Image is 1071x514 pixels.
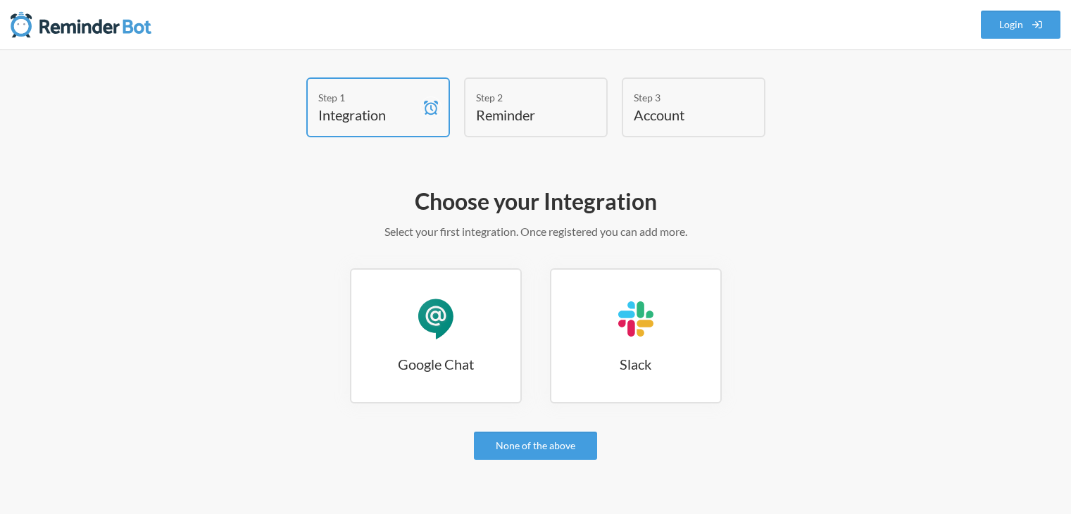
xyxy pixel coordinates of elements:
[634,105,732,125] h4: Account
[551,354,720,374] h3: Slack
[11,11,151,39] img: Reminder Bot
[474,432,597,460] a: None of the above
[127,223,944,240] p: Select your first integration. Once registered you can add more.
[981,11,1061,39] a: Login
[351,354,520,374] h3: Google Chat
[318,90,417,105] div: Step 1
[476,105,575,125] h4: Reminder
[476,90,575,105] div: Step 2
[634,90,732,105] div: Step 3
[318,105,417,125] h4: Integration
[127,187,944,216] h2: Choose your Integration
